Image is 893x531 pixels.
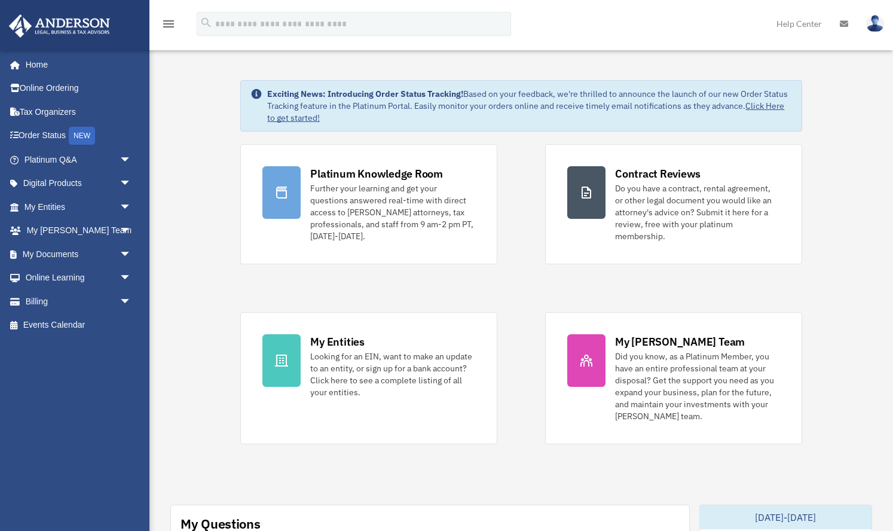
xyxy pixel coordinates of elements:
span: arrow_drop_down [120,219,143,243]
i: menu [161,17,176,31]
div: NEW [69,127,95,145]
div: [DATE]-[DATE] [700,505,872,529]
a: My [PERSON_NAME] Team Did you know, as a Platinum Member, you have an entire professional team at... [545,312,802,444]
a: Order StatusNEW [8,124,149,148]
span: arrow_drop_down [120,148,143,172]
a: Click Here to get started! [267,100,784,123]
a: My Entities Looking for an EIN, want to make an update to an entity, or sign up for a bank accoun... [240,312,497,444]
div: My Entities [310,334,364,349]
i: search [200,16,213,29]
div: My [PERSON_NAME] Team [615,334,745,349]
a: Digital Productsarrow_drop_down [8,172,149,196]
span: arrow_drop_down [120,289,143,314]
a: Platinum Knowledge Room Further your learning and get your questions answered real-time with dire... [240,144,497,264]
div: Contract Reviews [615,166,701,181]
a: My [PERSON_NAME] Teamarrow_drop_down [8,219,149,243]
a: menu [161,21,176,31]
span: arrow_drop_down [120,195,143,219]
div: Looking for an EIN, want to make an update to an entity, or sign up for a bank account? Click her... [310,350,475,398]
div: Further your learning and get your questions answered real-time with direct access to [PERSON_NAM... [310,182,475,242]
span: arrow_drop_down [120,266,143,291]
a: My Documentsarrow_drop_down [8,242,149,266]
span: arrow_drop_down [120,172,143,196]
a: Billingarrow_drop_down [8,289,149,313]
a: Tax Organizers [8,100,149,124]
a: Contract Reviews Do you have a contract, rental agreement, or other legal document you would like... [545,144,802,264]
div: Do you have a contract, rental agreement, or other legal document you would like an attorney's ad... [615,182,780,242]
span: arrow_drop_down [120,242,143,267]
a: My Entitiesarrow_drop_down [8,195,149,219]
a: Home [8,53,143,77]
a: Online Learningarrow_drop_down [8,266,149,290]
div: Based on your feedback, we're thrilled to announce the launch of our new Order Status Tracking fe... [267,88,791,124]
strong: Exciting News: Introducing Order Status Tracking! [267,89,463,99]
div: Did you know, as a Platinum Member, you have an entire professional team at your disposal? Get th... [615,350,780,422]
img: User Pic [866,15,884,32]
a: Platinum Q&Aarrow_drop_down [8,148,149,172]
a: Online Ordering [8,77,149,100]
div: Platinum Knowledge Room [310,166,443,181]
img: Anderson Advisors Platinum Portal [5,14,114,38]
a: Events Calendar [8,313,149,337]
